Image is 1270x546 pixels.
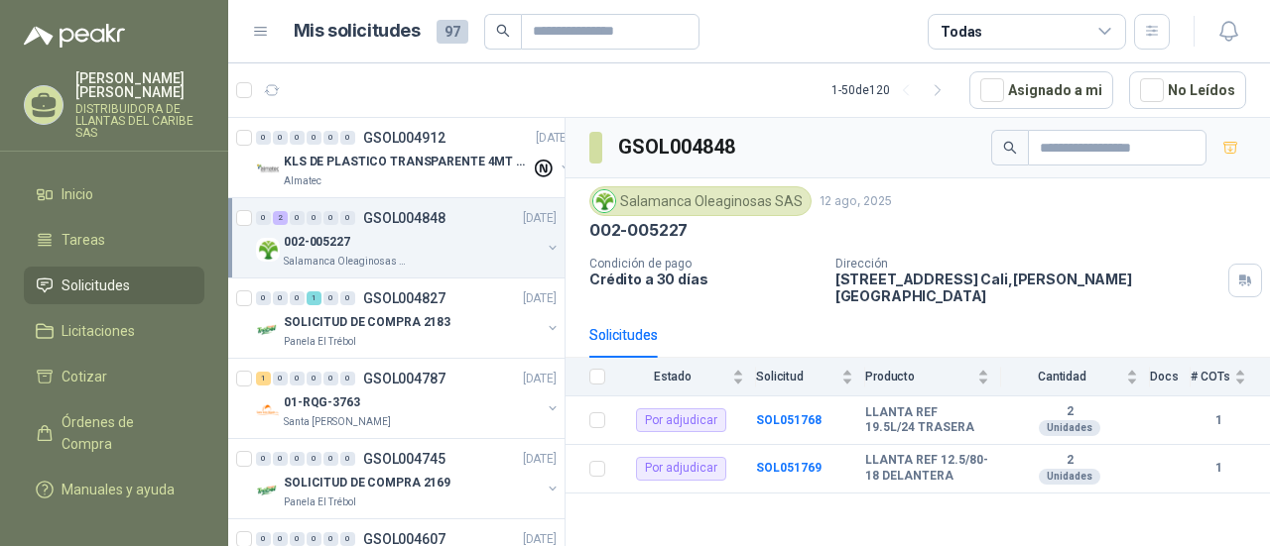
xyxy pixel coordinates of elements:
[256,286,561,350] a: 0 0 0 1 0 0 GSOL004827[DATE] Company LogoSOLICITUD DE COMPRA 2183Panela El Trébol
[307,452,321,466] div: 0
[969,71,1113,109] button: Asignado a mi
[523,370,557,388] p: [DATE]
[323,131,338,145] div: 0
[617,358,756,396] th: Estado
[437,20,468,44] span: 97
[24,24,125,48] img: Logo peakr
[1003,141,1017,155] span: search
[523,289,557,308] p: [DATE]
[284,153,531,171] p: KLS DE PLASTICO TRANSPARENTE 4MT CAL 4 Y CINTA TRA
[75,71,204,99] p: [PERSON_NAME] [PERSON_NAME]
[62,183,93,205] span: Inicio
[256,158,280,181] img: Company Logo
[284,474,450,492] p: SOLICITUD DE COMPRA 2169
[340,372,355,385] div: 0
[307,211,321,225] div: 0
[256,291,271,305] div: 0
[62,411,186,455] span: Órdenes de Compra
[756,413,822,427] a: SOL051768
[865,405,989,436] b: LLANTA REF 19.5L/24 TRASERA
[256,447,561,510] a: 0 0 0 0 0 0 GSOL004745[DATE] Company LogoSOLICITUD DE COMPRA 2169Panela El Trébol
[589,271,820,287] p: Crédito a 30 días
[284,393,360,412] p: 01-RQG-3763
[290,211,305,225] div: 0
[307,291,321,305] div: 1
[273,131,288,145] div: 0
[835,271,1220,304] p: [STREET_ADDRESS] Cali , [PERSON_NAME][GEOGRAPHIC_DATA]
[593,190,615,212] img: Company Logo
[363,532,445,546] p: GSOL004607
[363,211,445,225] p: GSOL004848
[1191,370,1230,383] span: # COTs
[1039,469,1100,485] div: Unidades
[62,229,105,251] span: Tareas
[323,291,338,305] div: 0
[273,291,288,305] div: 0
[256,452,271,466] div: 0
[636,408,726,432] div: Por adjudicar
[256,367,561,430] a: 1 0 0 0 0 0 GSOL004787[DATE] Company Logo01-RQG-3763Santa [PERSON_NAME]
[256,318,280,342] img: Company Logo
[363,452,445,466] p: GSOL004745
[284,334,356,350] p: Panela El Trébol
[290,532,305,546] div: 0
[340,131,355,145] div: 0
[323,211,338,225] div: 0
[24,471,204,508] a: Manuales y ayuda
[290,131,305,145] div: 0
[284,233,350,252] p: 002-005227
[273,211,288,225] div: 2
[363,291,445,305] p: GSOL004827
[1191,358,1270,396] th: # COTs
[1001,370,1122,383] span: Cantidad
[636,457,726,481] div: Por adjudicar
[589,324,658,346] div: Solicitudes
[323,372,338,385] div: 0
[589,186,812,216] div: Salamanca Oleaginosas SAS
[323,532,338,546] div: 0
[62,274,130,296] span: Solicitudes
[62,479,175,500] span: Manuales y ayuda
[24,312,204,350] a: Licitaciones
[756,461,822,475] a: SOL051769
[1039,420,1100,436] div: Unidades
[1191,411,1246,430] b: 1
[589,220,688,241] p: 002-005227
[340,452,355,466] div: 0
[75,103,204,139] p: DISTRIBUIDORA DE LLANTAS DEL CARIBE SAS
[256,532,271,546] div: 0
[496,24,510,38] span: search
[256,479,280,502] img: Company Logo
[256,126,573,189] a: 0 0 0 0 0 0 GSOL004912[DATE] Company LogoKLS DE PLASTICO TRANSPARENTE 4MT CAL 4 Y CINTA TRAAlmatec
[24,403,204,463] a: Órdenes de Compra
[756,358,865,396] th: Solicitud
[865,370,973,383] span: Producto
[523,450,557,469] p: [DATE]
[363,372,445,385] p: GSOL004787
[273,532,288,546] div: 0
[323,452,338,466] div: 0
[256,238,280,262] img: Company Logo
[24,221,204,259] a: Tareas
[618,132,738,163] h3: GSOL004848
[256,398,280,422] img: Company Logo
[340,532,355,546] div: 0
[284,173,321,189] p: Almatec
[835,257,1220,271] p: Dirección
[290,372,305,385] div: 0
[284,313,450,332] p: SOLICITUD DE COMPRA 2183
[284,254,409,270] p: Salamanca Oleaginosas SAS
[307,372,321,385] div: 0
[1129,71,1246,109] button: No Leídos
[1001,358,1150,396] th: Cantidad
[865,453,989,484] b: LLANTA REF 12.5/80-18 DELANTERA
[284,414,391,430] p: Santa [PERSON_NAME]
[865,358,1001,396] th: Producto
[256,211,271,225] div: 0
[617,370,728,383] span: Estado
[307,532,321,546] div: 0
[256,206,561,270] a: 0 2 0 0 0 0 GSOL004848[DATE] Company Logo002-005227Salamanca Oleaginosas SAS
[307,131,321,145] div: 0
